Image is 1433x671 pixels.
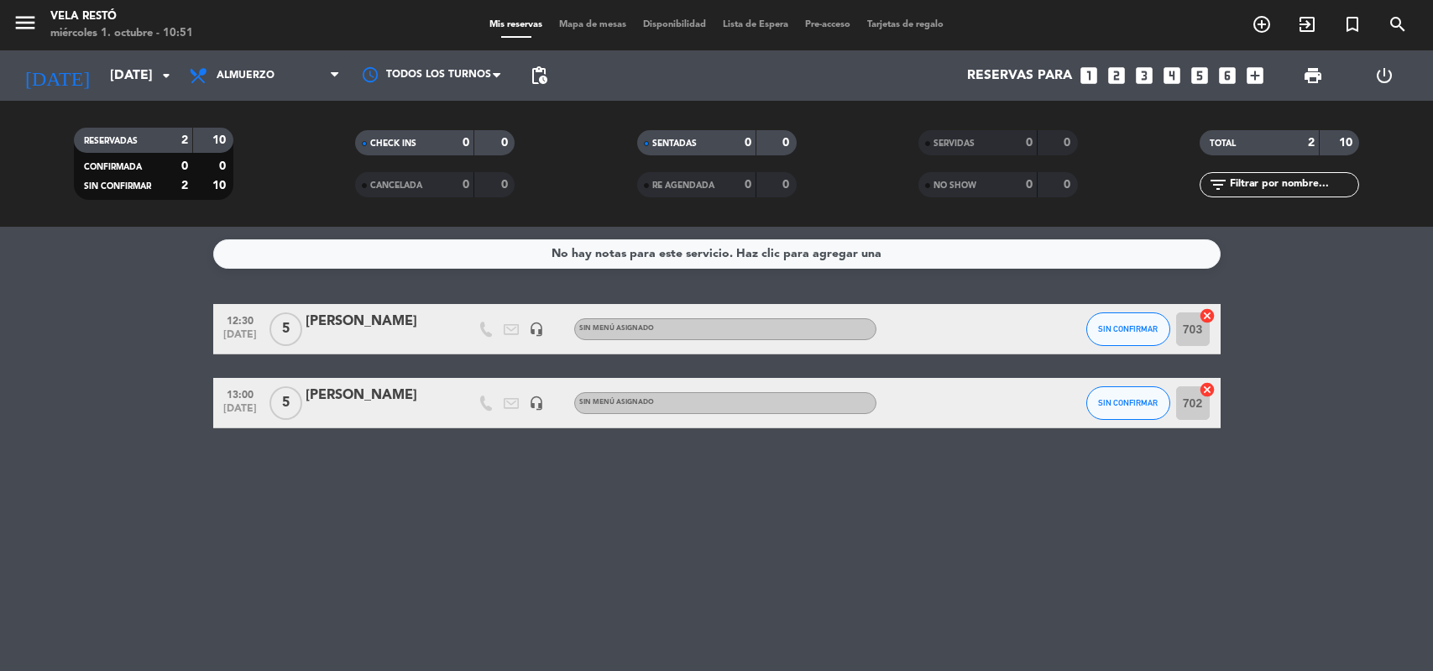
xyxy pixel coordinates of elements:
span: RESERVADAS [84,137,138,145]
span: SENTADAS [652,139,697,148]
span: 5 [269,386,302,420]
span: Sin menú asignado [579,325,654,332]
i: exit_to_app [1297,14,1317,34]
span: TOTAL [1210,139,1236,148]
i: cancel [1199,307,1216,324]
i: filter_list [1208,175,1228,195]
span: 13:00 [219,384,261,403]
i: add_circle_outline [1252,14,1272,34]
i: looks_one [1078,65,1100,86]
i: arrow_drop_down [156,66,176,86]
i: turned_in_not [1342,14,1362,34]
strong: 10 [212,134,229,146]
button: menu [13,10,38,41]
strong: 0 [745,137,751,149]
strong: 0 [782,137,792,149]
span: Mapa de mesas [551,20,635,29]
i: headset_mic [529,322,544,337]
i: looks_two [1106,65,1127,86]
i: looks_4 [1161,65,1183,86]
span: CHECK INS [370,139,416,148]
i: search [1388,14,1408,34]
div: [PERSON_NAME] [306,385,448,406]
div: LOG OUT [1349,50,1420,101]
i: power_settings_new [1374,66,1394,86]
span: CANCELADA [370,181,422,190]
strong: 0 [1064,137,1074,149]
strong: 0 [219,160,229,172]
i: looks_3 [1133,65,1155,86]
strong: 2 [1308,137,1315,149]
strong: 10 [212,180,229,191]
strong: 0 [181,160,188,172]
strong: 0 [745,179,751,191]
span: Reservas para [967,68,1072,84]
span: RE AGENDADA [652,181,714,190]
strong: 0 [1064,179,1074,191]
span: Disponibilidad [635,20,714,29]
div: No hay notas para este servicio. Haz clic para agregar una [552,244,881,264]
div: Vela Restó [50,8,193,25]
div: [PERSON_NAME] [306,311,448,333]
span: pending_actions [529,66,549,86]
strong: 0 [463,179,469,191]
span: 5 [269,312,302,346]
span: Mis reservas [481,20,551,29]
span: 12:30 [219,310,261,329]
strong: 0 [1026,179,1033,191]
strong: 2 [181,180,188,191]
span: SERVIDAS [934,139,975,148]
span: Pre-acceso [797,20,859,29]
span: SIN CONFIRMAR [1098,324,1158,333]
strong: 0 [1026,137,1033,149]
span: Lista de Espera [714,20,797,29]
i: looks_5 [1189,65,1211,86]
span: SIN CONFIRMAR [84,182,151,191]
span: Tarjetas de regalo [859,20,952,29]
strong: 0 [501,179,511,191]
span: CONFIRMADA [84,163,142,171]
span: print [1303,66,1323,86]
button: SIN CONFIRMAR [1086,386,1170,420]
span: Almuerzo [217,70,275,81]
span: SIN CONFIRMAR [1098,398,1158,407]
button: SIN CONFIRMAR [1086,312,1170,346]
i: cancel [1199,381,1216,398]
strong: 0 [501,137,511,149]
strong: 0 [463,137,469,149]
input: Filtrar por nombre... [1228,176,1358,194]
i: headset_mic [529,396,544,411]
i: looks_6 [1216,65,1238,86]
span: [DATE] [219,403,261,422]
strong: 0 [782,179,792,191]
span: [DATE] [219,329,261,349]
div: miércoles 1. octubre - 10:51 [50,25,193,42]
span: NO SHOW [934,181,976,190]
i: menu [13,10,38,35]
i: add_box [1244,65,1266,86]
span: Sin menú asignado [579,399,654,406]
i: [DATE] [13,57,102,94]
strong: 2 [181,134,188,146]
strong: 10 [1339,137,1356,149]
